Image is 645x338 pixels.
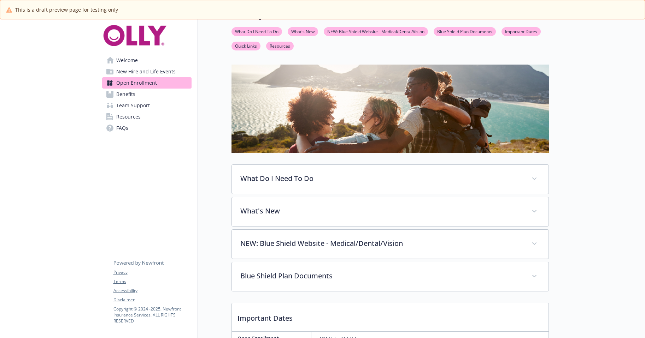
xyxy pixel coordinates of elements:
span: FAQs [116,122,128,134]
p: Copyright © 2024 - 2025 , Newfront Insurance Services, ALL RIGHTS RESERVED [113,306,191,324]
a: What Do I Need To Do [231,28,282,35]
p: Blue Shield Plan Documents [240,271,523,281]
a: Welcome [102,55,192,66]
div: What's New [232,197,549,226]
a: Important Dates [502,28,541,35]
a: What's New [288,28,318,35]
a: Benefits [102,89,192,100]
a: Resources [102,111,192,122]
a: Privacy [113,269,191,276]
div: Blue Shield Plan Documents [232,262,549,291]
a: FAQs [102,122,192,134]
p: What's New [240,206,523,216]
a: New Hire and Life Events [102,66,192,77]
a: Resources [266,42,294,49]
div: What Do I Need To Do [232,165,549,194]
a: Blue Shield Plan Documents [434,28,496,35]
a: Accessibility [113,288,191,294]
a: Open Enrollment [102,77,192,89]
img: open enrollment page banner [231,65,549,153]
a: Quick Links [231,42,260,49]
span: This is a draft preview page for testing only [15,6,118,13]
p: NEW: Blue Shield Website - Medical/Dental/Vision [240,238,523,249]
span: Resources [116,111,141,122]
a: Terms [113,278,191,285]
a: NEW: Blue Shield Website - Medical/Dental/Vision [324,28,428,35]
p: What Do I Need To Do [240,173,523,184]
span: Benefits [116,89,135,100]
a: Team Support [102,100,192,111]
span: New Hire and Life Events [116,66,176,77]
span: Team Support [116,100,150,111]
a: Disclaimer [113,297,191,303]
span: Welcome [116,55,138,66]
span: Open Enrollment [116,77,157,89]
p: Important Dates [232,303,549,329]
div: NEW: Blue Shield Website - Medical/Dental/Vision [232,230,549,259]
